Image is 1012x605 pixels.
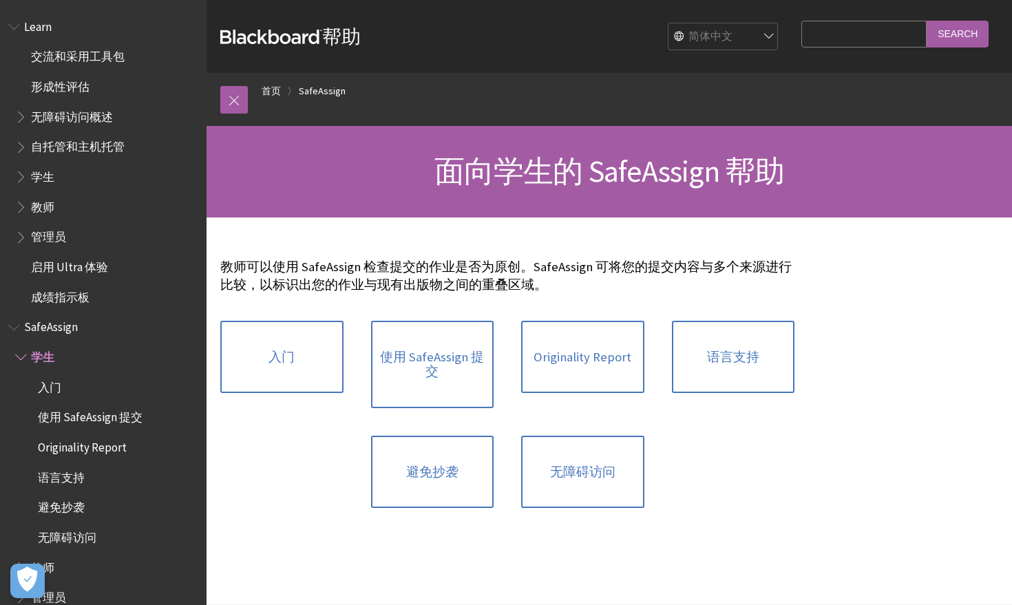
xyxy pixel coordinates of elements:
[371,321,494,408] a: 使用 SafeAssign 提交
[38,496,85,515] span: 避免抄袭
[38,466,85,485] span: 语言支持
[668,23,779,51] select: Site Language Selector
[31,346,54,364] span: 学生
[31,586,66,604] span: 管理员
[8,15,198,309] nav: Book outline for Blackboard Learn Help
[31,226,66,244] span: 管理员
[31,105,113,124] span: 无障碍访问概述
[371,436,494,509] a: 避免抄袭
[220,24,361,49] a: Blackboard帮助
[299,83,346,100] a: SafeAssign
[521,321,644,394] a: Originality Report
[31,556,54,575] span: 教师
[220,258,794,294] p: 教师可以使用 SafeAssign 检查提交的作业是否为原创。SafeAssign 可将您的提交内容与多个来源进行比较，以标识出您的作业与现有出版物之间的重叠区域。
[434,152,785,190] span: 面向学生的 SafeAssign 帮助
[220,321,344,394] a: 入门
[672,321,795,394] a: 语言支持
[31,45,125,64] span: 交流和采用工具包
[220,30,322,44] strong: Blackboard
[10,564,45,598] button: Open Preferences
[31,165,54,184] span: 学生
[24,15,52,34] span: Learn
[31,136,125,154] span: 自托管和主机托管
[38,526,96,544] span: 无障碍访问
[24,316,78,335] span: SafeAssign
[38,376,61,394] span: 入门
[31,255,108,274] span: 启用 Ultra 体验
[31,286,89,304] span: 成绩指示板
[521,436,644,509] a: 无障碍访问
[38,436,127,454] span: Originality Report
[38,406,143,425] span: 使用 SafeAssign 提交
[927,21,989,47] input: Search
[262,83,281,100] a: 首页
[31,75,89,94] span: 形成性评估
[31,195,54,214] span: 教师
